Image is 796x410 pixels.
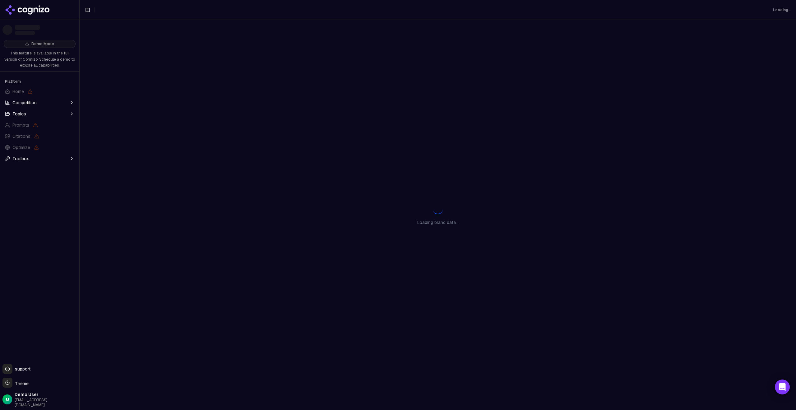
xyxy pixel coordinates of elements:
[4,50,76,69] p: This feature is available in the full version of Cognizo. Schedule a demo to explore all capabili...
[31,41,54,46] span: Demo Mode
[12,122,29,128] span: Prompts
[6,396,9,403] span: U
[2,98,77,108] button: Competition
[2,77,77,86] div: Platform
[12,133,30,139] span: Citations
[15,398,77,408] span: [EMAIL_ADDRESS][DOMAIN_NAME]
[12,156,29,162] span: Toolbox
[12,144,30,151] span: Optimize
[417,219,459,226] p: Loading brand data...
[15,391,77,398] span: Demo User
[12,100,37,106] span: Competition
[12,366,30,372] span: support
[773,7,791,12] div: Loading...
[12,381,29,386] span: Theme
[775,380,790,394] div: Open Intercom Messenger
[2,154,77,164] button: Toolbox
[12,88,24,95] span: Home
[2,109,77,119] button: Topics
[12,111,26,117] span: Topics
